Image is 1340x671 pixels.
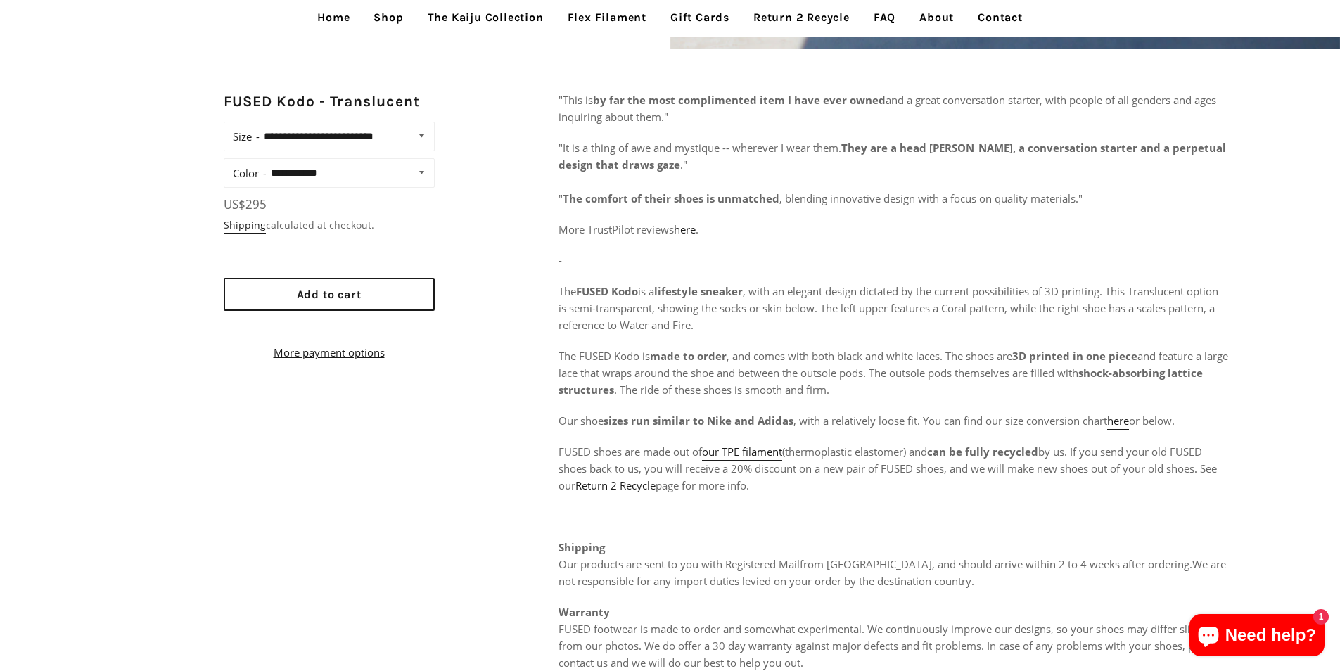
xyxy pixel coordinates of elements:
[233,163,267,183] label: Color
[674,222,696,238] a: here
[224,217,435,233] div: calculated at checkout.
[563,191,779,205] b: The comfort of their shoes is unmatched
[702,445,782,461] a: our TPE filament
[233,127,260,146] label: Size
[927,445,1038,459] strong: can be fully recycled
[559,141,841,155] span: "It is a thing of awe and mystique -- wherever I wear them.
[593,93,886,107] b: by far the most complimented item I have ever owned
[224,91,447,112] h2: FUSED Kodo - Translucent
[1185,614,1329,660] inbox-online-store-chat: Shopify online store chat
[559,349,1228,397] span: The FUSED Kodo is , and comes with both black and white laces. The shoes are and feature a large ...
[680,158,687,172] span: ."
[559,93,593,107] span: "This is
[559,445,1217,494] span: FUSED shoes are made out of (thermoplastic elastomer) and by us. If you send your old FUSED shoes...
[1107,414,1129,430] a: here
[559,222,674,236] span: More TrustPilot reviews
[654,284,743,298] strong: lifestyle sneaker
[674,222,696,236] span: here
[604,414,793,428] strong: sizes run similar to Nike and Adidas
[224,344,435,361] a: More payment options
[559,605,610,619] strong: Warranty
[1012,349,1137,363] strong: 3D printed in one piece
[224,218,266,234] a: Shipping
[779,191,1083,205] span: , blending innovative design with a focus on quality materials."
[559,414,1175,430] span: Our shoe , with a relatively loose fit. You can find our size conversion chart or below.
[800,557,932,571] span: from [GEOGRAPHIC_DATA]
[575,478,656,494] a: Return 2 Recycle
[559,603,1229,671] p: FUSED footwear is made to order and somewhat experimental. We continuously improve our designs, s...
[559,366,1203,397] strong: shock-absorbing lattice structures
[224,278,435,311] button: Add to cart
[696,222,698,236] span: .
[559,539,1229,589] p: Our products are sent to you with Registered Mail , and should arrive within 2 to 4 weeks after o...
[559,540,605,554] strong: Shipping
[559,93,1216,124] span: and a great conversation starter, with people of all genders and ages inquiring about them."
[559,141,1226,172] b: They are a head [PERSON_NAME], a conversation starter and a perpetual design that draws gaze
[224,196,267,212] span: US$295
[559,283,1229,333] p: The is a , with an elegant design dictated by the current possibilities of 3D printing. This Tran...
[559,253,562,267] span: -
[559,557,1226,588] span: We are not responsible for any import duties levied on your order by the destination country.
[650,349,727,363] strong: made to order
[576,284,638,298] strong: FUSED Kodo
[559,191,563,205] span: "
[297,288,362,301] span: Add to cart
